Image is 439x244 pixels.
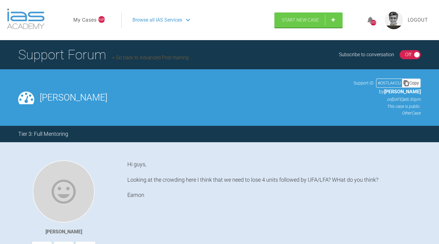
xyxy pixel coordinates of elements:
p: This case is public. [354,103,421,110]
div: Tier 3: Full Mentoring [18,130,68,139]
img: logo-light.3e3ef733.png [7,9,45,29]
div: [PERSON_NAME] [45,228,82,236]
a: Start New Case [274,12,343,28]
span: [PERSON_NAME] [384,89,421,95]
img: profile.png [385,11,403,29]
span: Browse all IAS Services [132,16,182,24]
a: My Cases [73,16,97,24]
p: on [DATE] at 6:30pm [354,96,421,103]
div: 6202 [370,20,376,26]
div: Off [405,51,411,59]
p: Other Case [354,110,421,116]
h1: Support Forum [18,44,189,65]
span: Start New Case [282,17,319,23]
img: Eamon OReilly [33,160,95,222]
span: NaN [98,16,105,23]
a: Go back to Advanced Post-training [112,55,189,60]
a: Logout [408,16,428,24]
div: Copy [402,79,420,87]
h2: [PERSON_NAME] [40,93,348,102]
div: # O57LAKCU [377,80,402,86]
span: Support ID [354,80,374,86]
div: Subscribe to conversation [339,51,394,59]
p: by [354,88,421,96]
